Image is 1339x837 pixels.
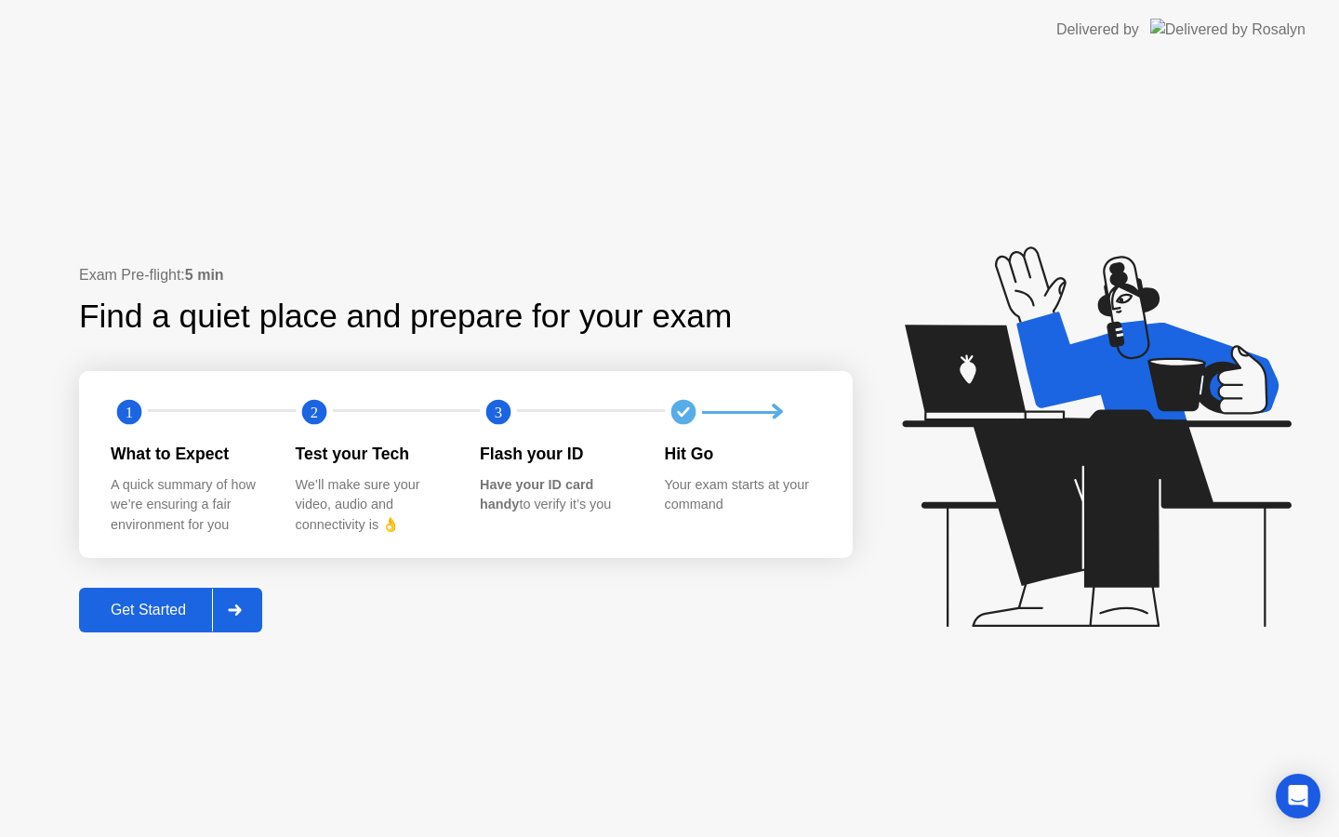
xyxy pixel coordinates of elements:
[1276,774,1320,818] div: Open Intercom Messenger
[79,292,735,341] div: Find a quiet place and prepare for your exam
[185,267,224,283] b: 5 min
[79,588,262,632] button: Get Started
[1056,19,1139,41] div: Delivered by
[126,404,133,421] text: 1
[111,475,266,536] div: A quick summary of how we’re ensuring a fair environment for you
[111,442,266,466] div: What to Expect
[480,477,593,512] b: Have your ID card handy
[296,475,451,536] div: We’ll make sure your video, audio and connectivity is 👌
[665,475,820,515] div: Your exam starts at your command
[1150,19,1306,40] img: Delivered by Rosalyn
[79,264,853,286] div: Exam Pre-flight:
[296,442,451,466] div: Test your Tech
[665,442,820,466] div: Hit Go
[310,404,317,421] text: 2
[480,442,635,466] div: Flash your ID
[480,475,635,515] div: to verify it’s you
[495,404,502,421] text: 3
[85,602,212,618] div: Get Started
